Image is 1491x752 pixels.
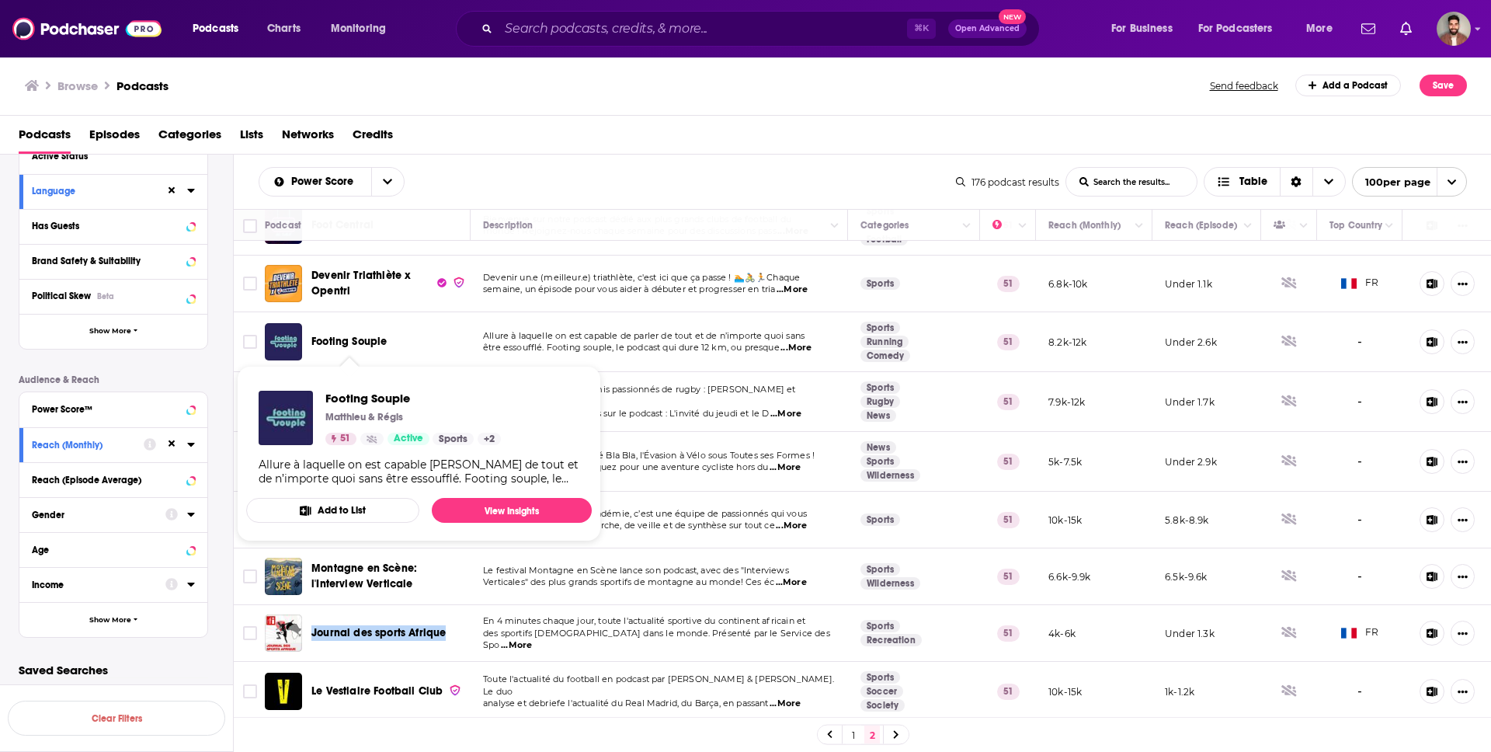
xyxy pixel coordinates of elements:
button: open menu [371,168,404,196]
a: Podcasts [19,122,71,154]
span: semaine, un épisode pour vous aider à débuter et progresser en tria [483,284,775,294]
a: Rugby [860,395,900,408]
a: Recreation [860,634,922,646]
h2: Choose List sort [259,167,405,197]
span: Episodes [89,122,140,154]
p: Audience & Reach [19,374,208,385]
a: Le Vestiaire Football Club [311,684,461,699]
span: Political Skew [32,291,91,301]
div: Has Guests [1274,216,1295,235]
button: Save [1420,75,1467,96]
a: Sports [860,322,900,334]
span: ...More [770,461,801,474]
p: 51 [997,512,1020,527]
a: Brand Safety & Suitability [32,251,195,270]
a: Running [860,336,909,348]
span: ...More [776,576,807,589]
span: Monitoring [331,18,386,40]
span: Show More [89,616,131,625]
span: Active [394,431,423,447]
div: Has Guests [32,221,182,232]
span: - [1357,568,1362,586]
button: Column Actions [825,217,844,235]
a: Footing Souple [325,391,501,406]
p: Under 1.7k [1165,395,1215,409]
button: Send feedback [1205,79,1283,92]
span: ...More [770,698,801,710]
span: Power Score [291,176,359,187]
a: Sports [860,620,900,632]
button: Column Actions [1380,217,1399,235]
img: verified Badge [449,684,461,697]
img: Podchaser - Follow, Share and Rate Podcasts [12,14,162,44]
a: Show notifications dropdown [1355,16,1382,42]
img: Footing Souple [265,323,302,360]
p: 51 [997,276,1020,291]
span: Networks [282,122,334,154]
span: For Business [1111,18,1173,40]
span: Charts [267,18,301,40]
span: FR [1341,276,1379,291]
span: Footing Souple [311,335,387,348]
span: Open Advanced [955,25,1020,33]
span: Le Vestiaire Football Club [311,684,443,698]
a: Wilderness [860,577,920,590]
span: Logged in as calmonaghan [1437,12,1471,46]
button: open menu [1100,16,1192,41]
button: Column Actions [1130,217,1149,235]
div: 176 podcast results [956,176,1059,188]
a: Lists [240,122,263,154]
span: Show More [89,327,131,336]
span: - [1357,683,1362,701]
button: Show More Button [1451,271,1475,296]
span: Toggle select row [243,626,257,640]
a: 2 [864,726,880,744]
button: Open AdvancedNew [948,19,1027,38]
button: Language [32,181,165,200]
a: Sports [433,433,474,445]
a: Journal des sports Afrique [265,614,302,652]
button: Has Guests [32,216,195,235]
p: 8.2k-12k [1048,336,1086,349]
button: Active Status [32,146,195,165]
a: Sports [860,671,900,684]
a: News [860,441,896,454]
p: Under 1.1k [1165,277,1212,291]
span: - [1357,333,1362,351]
a: Le Vestiaire Football Club [265,673,302,710]
div: Reach (Episode Average) [32,475,182,486]
span: Verticales" des plus grands sportifs de montagne au monde! Ces éc [483,576,774,587]
a: Sports [860,381,900,394]
div: Brand Safety & Suitability [32,256,182,266]
button: Column Actions [1295,217,1313,235]
p: 51 [997,394,1020,409]
h3: Browse [57,78,98,93]
span: Toggle select row [243,335,257,349]
div: Language [32,186,155,197]
img: User Profile [1437,12,1471,46]
span: Podcasts [193,18,238,40]
span: Table [1239,176,1267,187]
h1: Podcasts [116,78,169,93]
span: Categories [158,122,221,154]
button: Show More Button [1451,389,1475,414]
button: open menu [259,176,371,187]
img: Devenir Triathlète x Opentri [265,265,302,302]
a: Sports [860,277,900,290]
span: Toggle select row [243,277,257,291]
a: Show notifications dropdown [1394,16,1418,42]
a: 1 [846,726,861,744]
p: Under 1.3k [1165,627,1215,640]
span: Journal des sports Afrique [311,626,446,639]
input: Search podcasts, credits, & more... [499,16,907,41]
a: Sports [860,514,900,526]
img: Montagne en Scène: l'Interview Verticale [265,558,302,595]
span: Toggle select row [243,684,257,698]
div: Age [32,545,182,555]
div: Sort Direction [1280,168,1312,196]
span: Allure à laquelle on est capable de parler de tout et de n’importe quoi sans [483,330,805,341]
a: Journal des sports Afrique [311,625,446,641]
button: Show More Button [1451,449,1475,474]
